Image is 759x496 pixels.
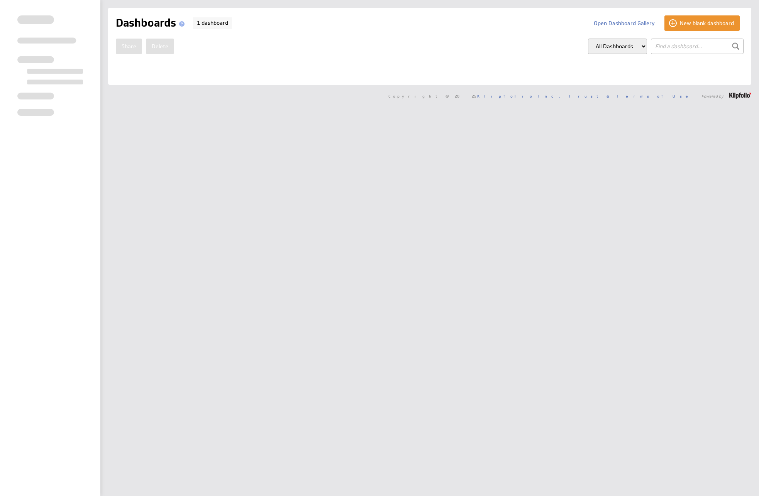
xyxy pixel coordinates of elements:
[568,93,693,99] a: Trust & Terms of Use
[193,17,232,29] p: 1 dashboard
[477,93,560,99] a: Klipfolio Inc.
[651,39,744,54] input: Find a dashboard...
[17,15,83,116] img: skeleton-sidenav.svg
[116,39,142,54] button: Share
[664,15,740,31] button: New blank dashboard
[729,93,751,99] img: logo-footer.png
[146,39,174,54] button: Delete
[588,15,661,31] button: Open Dashboard Gallery
[116,15,188,31] h1: Dashboards
[701,94,723,98] span: Powered by
[388,94,560,98] span: Copyright © 2025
